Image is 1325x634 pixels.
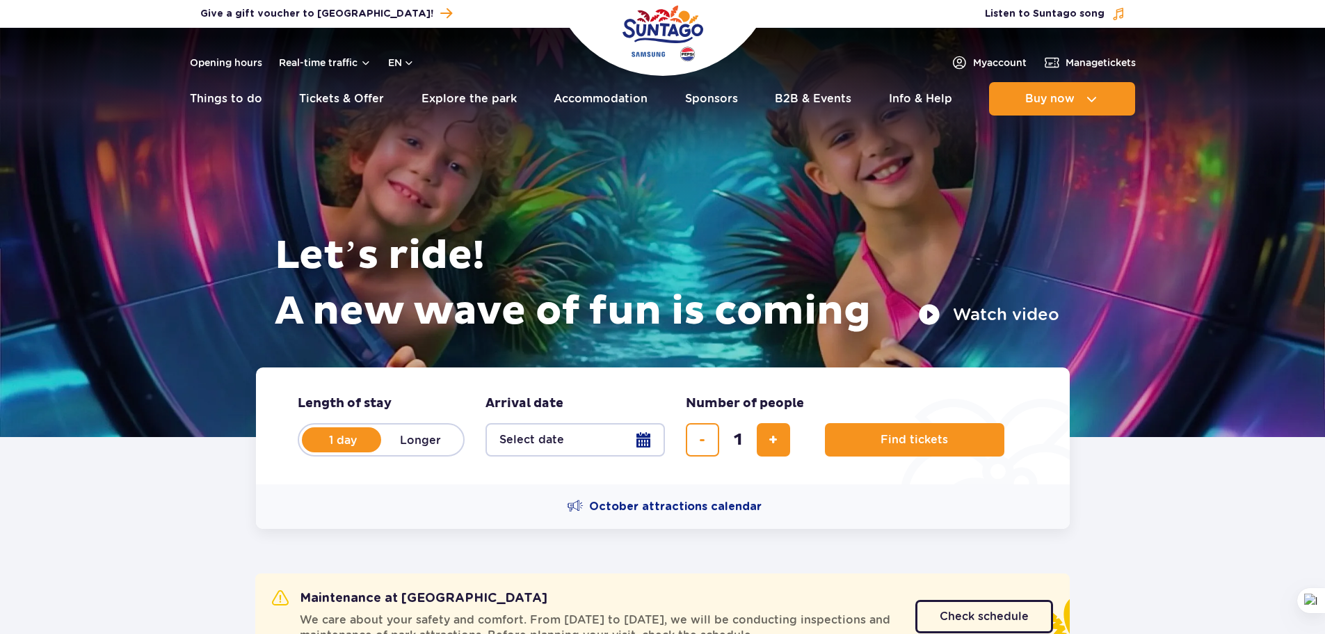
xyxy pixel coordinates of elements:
span: Buy now [1025,93,1075,105]
a: Sponsors [685,82,738,116]
button: add ticket [757,423,790,457]
a: Myaccount [951,54,1027,71]
a: Info & Help [889,82,952,116]
button: Select date [485,423,665,457]
span: Find tickets [881,434,948,446]
a: Accommodation [554,82,648,116]
label: 1 day [303,425,383,454]
span: Number of people [686,395,804,412]
span: October attractions calendar [589,499,762,514]
span: Arrival date [485,395,563,412]
span: Give a gift voucher to [GEOGRAPHIC_DATA]! [200,7,433,21]
button: remove ticket [686,423,719,457]
h1: Let’s ride! A new wave of fun is coming [275,228,1059,340]
button: Find tickets [825,423,1004,457]
span: Manage tickets [1066,56,1136,70]
a: Things to do [190,82,262,116]
button: Real-time traffic [279,57,371,68]
a: Tickets & Offer [299,82,384,116]
h2: Maintenance at [GEOGRAPHIC_DATA] [272,590,547,607]
span: My account [973,56,1027,70]
a: Explore the park [421,82,517,116]
span: Check schedule [940,611,1029,622]
form: Planning your visit to Park of Poland [256,367,1070,484]
button: en [388,56,415,70]
label: Longer [381,425,460,454]
button: Buy now [989,82,1135,116]
button: Watch video [918,303,1059,326]
a: B2B & Events [775,82,851,116]
a: October attractions calendar [567,498,762,515]
span: Listen to Suntago song [985,7,1105,21]
a: Check schedule [915,600,1053,633]
a: Give a gift voucher to [GEOGRAPHIC_DATA]! [200,4,452,23]
button: Listen to Suntago song [985,7,1125,21]
a: Opening hours [190,56,262,70]
span: Length of stay [298,395,392,412]
a: Managetickets [1043,54,1136,71]
input: number of tickets [721,423,755,457]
